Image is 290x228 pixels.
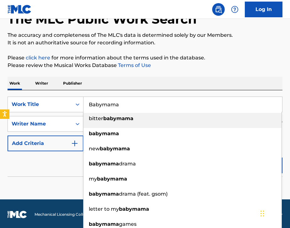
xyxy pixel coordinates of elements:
[8,5,32,14] img: MLC Logo
[89,161,119,167] strong: babymama
[89,115,103,121] span: bitter
[8,31,282,39] p: The accuracy and completeness of The MLC's data is determined solely by our Members.
[26,55,50,61] a: click here
[119,221,137,227] span: games
[89,191,119,197] strong: babymama
[119,206,149,212] strong: babymama
[89,206,119,212] span: letter to my
[61,77,84,90] p: Publisher
[8,54,282,62] p: Please for more information about the terms used in the database.
[8,77,22,90] p: Work
[89,221,119,227] strong: babymama
[8,211,27,218] img: logo
[89,131,119,136] strong: babymama
[97,176,127,182] strong: babymama
[35,212,107,217] span: Mechanical Licensing Collective © 2025
[117,62,151,68] a: Terms of Use
[119,191,168,197] span: drama (feat. gsom)
[260,204,264,223] div: Drag
[8,11,197,27] h1: The MLC Public Work Search
[8,62,282,69] p: Please review the Musical Works Database
[12,101,68,108] div: Work Title
[119,161,136,167] span: drama
[259,198,290,228] iframe: Chat Widget
[100,146,130,152] strong: babymama
[103,115,133,121] strong: babymama
[245,2,282,17] a: Log In
[89,176,97,182] span: my
[89,146,100,152] span: new
[215,6,222,13] img: search
[12,120,68,128] div: Writer Name
[8,97,282,176] form: Search Form
[71,140,78,147] img: 9d2ae6d4665cec9f34b9.svg
[8,39,282,47] p: It is not an authoritative source for recording information.
[33,77,50,90] p: Writer
[231,6,239,13] img: help
[228,3,241,16] div: Help
[8,136,83,151] button: Add Criteria
[212,3,225,16] a: Public Search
